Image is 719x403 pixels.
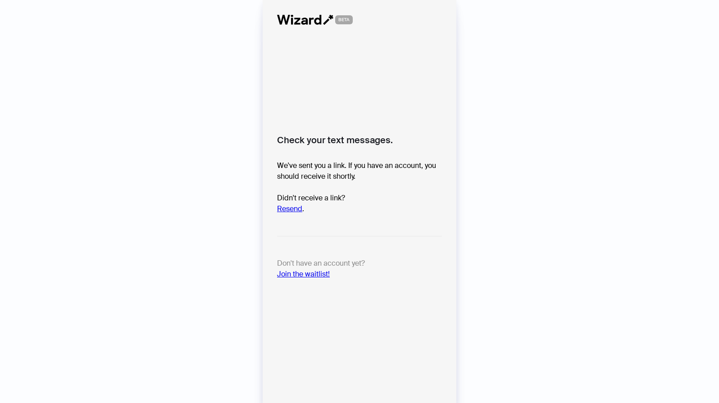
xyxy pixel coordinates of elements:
p: We've sent you a link. If you have an account, you should receive it shortly. Didn't receive a li... [277,160,442,214]
a: Resend [277,204,302,213]
p: Don't have an account yet? [277,258,442,280]
h2: Check your text messages. [277,134,442,146]
a: Join the waitlist! [277,269,330,279]
span: BETA [335,15,353,24]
